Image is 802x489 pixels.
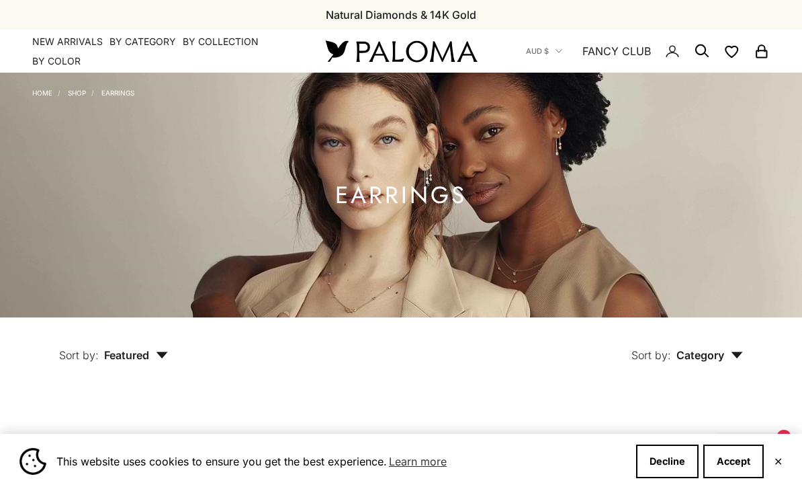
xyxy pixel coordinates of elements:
nav: Primary navigation [32,35,294,68]
p: Natural Diamonds & 14K Gold [326,6,476,24]
img: Cookie banner [19,448,46,475]
a: Learn more [387,451,449,472]
nav: Secondary navigation [526,30,770,73]
summary: By Collection [183,35,259,48]
span: AUD $ [526,45,549,57]
a: Shop [68,89,86,97]
span: This website uses cookies to ensure you get the best experience. [56,451,625,472]
summary: By Category [109,35,176,48]
a: Earrings [101,89,134,97]
button: Sort by: Category [600,317,774,374]
button: Accept [703,445,764,478]
nav: Breadcrumb [32,86,134,97]
a: FANCY CLUB [582,42,651,60]
span: Category [676,348,743,362]
button: Decline [636,445,699,478]
span: Featured [104,348,168,362]
summary: By Color [32,54,81,68]
button: Sort by: Featured [28,317,199,374]
a: NEW ARRIVALS [32,35,103,48]
h1: Earrings [335,187,467,204]
a: Home [32,89,52,97]
span: Sort by: [631,348,671,362]
button: AUD $ [526,45,562,57]
button: Close [774,457,783,465]
span: Sort by: [59,348,99,362]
